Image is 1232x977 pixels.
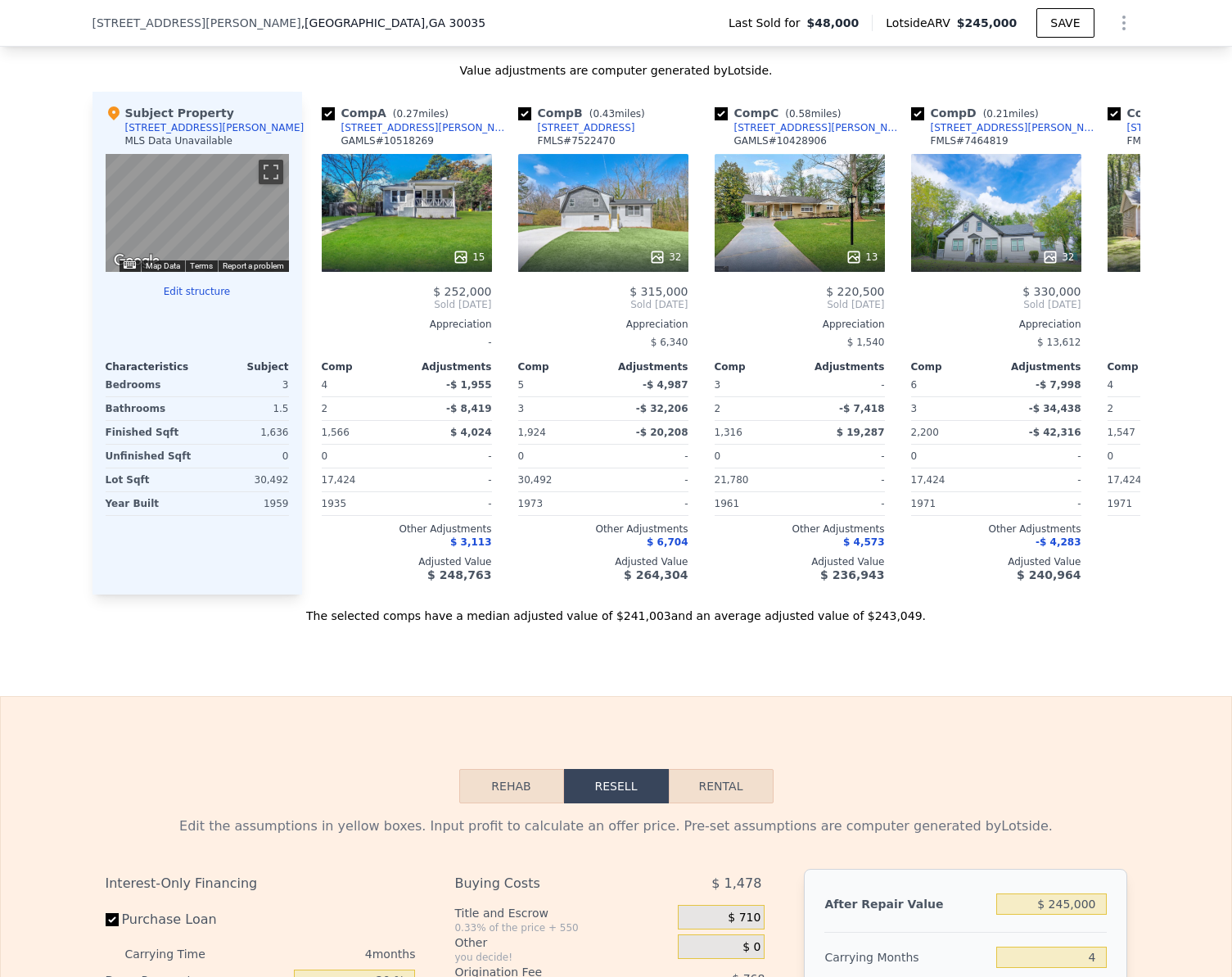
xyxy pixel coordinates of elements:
div: - [1000,445,1081,468]
div: 0 [201,445,289,468]
a: [STREET_ADDRESS][PERSON_NAME] [322,121,512,134]
div: Adjusted Value [322,555,492,568]
div: Comp D [911,105,1045,121]
div: Comp C [715,105,848,121]
div: Subject Property [106,105,234,121]
span: 0 [518,450,525,462]
div: - [1000,492,1081,515]
span: $ 4,573 [843,536,884,548]
span: 17,424 [322,474,356,486]
div: Adjustments [800,360,885,373]
div: Appreciation [322,318,492,331]
div: Adjustments [407,360,492,373]
div: FMLS # 7522470 [538,134,616,147]
div: 32 [649,249,681,265]
span: $ 330,000 [1022,285,1081,298]
div: Interest-Only Financing [106,869,416,898]
div: - [322,331,492,354]
div: 1961 [715,492,797,515]
span: 0.43 [593,108,615,120]
div: - [803,492,885,515]
div: Other Adjustments [715,522,885,536]
div: 3 [911,397,993,420]
div: [STREET_ADDRESS][PERSON_NAME] [341,121,512,134]
div: Year Built [106,492,194,515]
div: Characteristics [106,360,197,373]
div: Map [106,154,289,272]
span: 0 [322,450,328,462]
div: Comp [715,360,800,373]
div: Adjusted Value [715,555,885,568]
div: MLS Data Unavailable [125,134,233,147]
span: $ 0 [742,940,760,955]
span: 30,492 [518,474,553,486]
div: 1935 [322,492,404,515]
div: 4 months [238,941,416,967]
span: 3 [715,379,721,391]
span: $48,000 [807,15,860,31]
span: Last Sold for [729,15,807,31]
a: Terms [190,261,213,270]
div: - [1000,468,1081,491]
div: Buying Costs [454,869,637,898]
div: Bathrooms [106,397,194,420]
span: Sold [DATE] [911,298,1081,311]
div: - [607,445,688,468]
span: $ 315,000 [630,285,688,298]
span: -$ 1,955 [446,379,491,391]
div: Title and Escrow [454,905,671,921]
button: Rehab [459,769,564,803]
div: Subject [197,360,289,373]
button: Show Options [1108,7,1140,39]
span: -$ 42,316 [1029,427,1081,438]
div: Comp A [322,105,455,121]
div: Other [454,934,671,951]
span: $ 252,000 [433,285,491,298]
div: [STREET_ADDRESS][PERSON_NAME] [734,121,905,134]
span: , [GEOGRAPHIC_DATA] [301,15,486,31]
div: Appreciation [911,318,1081,331]
span: $ 240,964 [1017,568,1081,581]
button: Resell [564,769,669,803]
div: Comp [518,360,603,373]
div: - [803,468,885,491]
div: Unfinished Sqft [106,445,194,468]
div: - [410,445,492,468]
span: $ 6,340 [651,337,688,348]
span: -$ 7,998 [1036,379,1081,391]
div: Finished Sqft [106,421,194,444]
div: FMLS # 7469284 [1127,134,1205,147]
div: 15 [453,249,485,265]
span: ( miles) [583,108,652,120]
div: Adjustments [996,360,1081,373]
div: 2 [715,397,797,420]
span: $ 13,612 [1037,337,1081,348]
div: Adjusted Value [518,555,688,568]
div: - [803,373,885,396]
label: Purchase Loan [106,905,288,934]
span: 1,924 [518,427,546,438]
span: 1,316 [715,427,742,438]
div: FMLS # 7464819 [931,134,1009,147]
span: $ 236,943 [820,568,884,581]
div: 1973 [518,492,600,515]
div: 1971 [911,492,993,515]
div: 1.5 [201,397,289,420]
div: you decide! [454,951,671,964]
div: The selected comps have a median adjusted value of $241,003 and an average adjusted value of $243... [93,595,1140,624]
div: Edit the assumptions in yellow boxes. Input profit to calculate an offer price. Pre-set assumptio... [106,816,1127,836]
span: -$ 34,438 [1029,403,1081,414]
button: Map Data [146,260,180,272]
div: - [803,445,885,468]
span: $245,000 [957,16,1018,29]
div: 32 [1042,249,1074,265]
span: 2,200 [911,427,939,438]
span: [STREET_ADDRESS][PERSON_NAME] [93,15,301,31]
div: Other Adjustments [518,522,688,536]
div: 13 [846,249,878,265]
span: 0.58 [789,108,811,120]
div: GAMLS # 10428906 [734,134,827,147]
div: Lot Sqft [106,468,194,491]
div: 2 [322,397,404,420]
div: 1971 [1108,492,1189,515]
